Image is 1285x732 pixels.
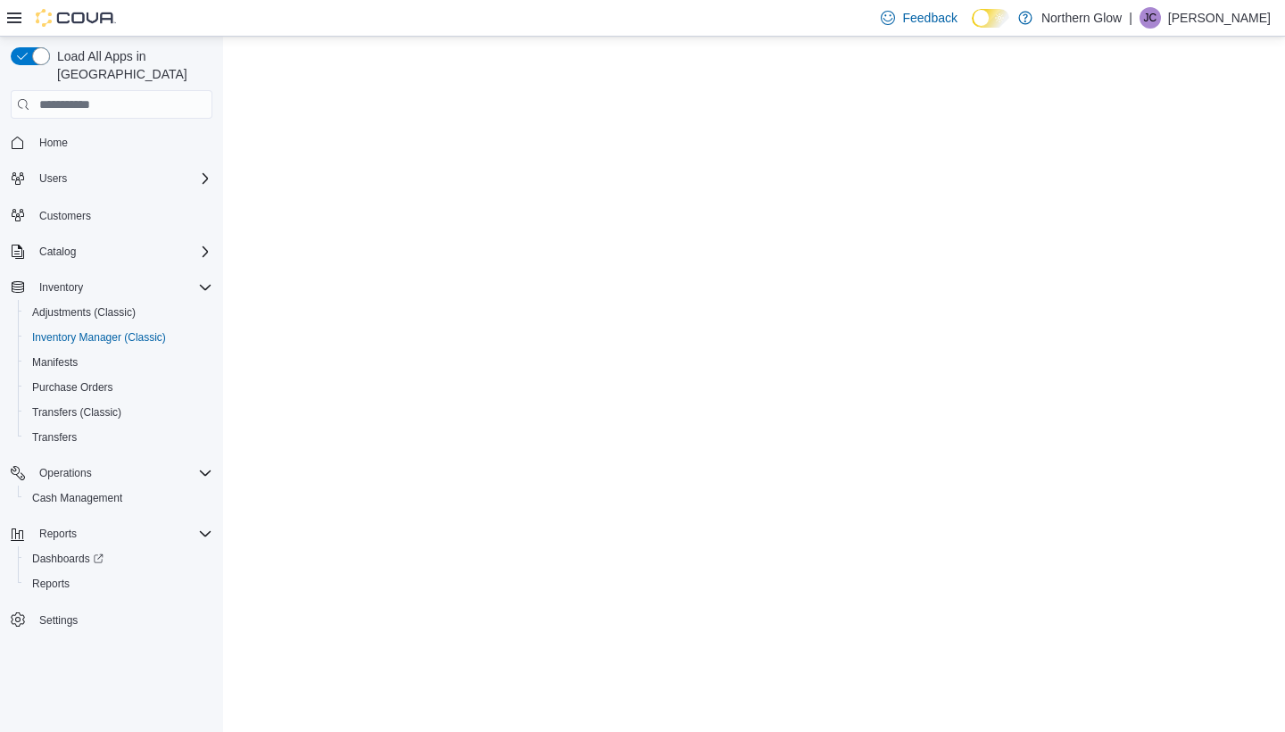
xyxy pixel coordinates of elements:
span: Reports [32,577,70,591]
span: Inventory [39,280,83,295]
span: Inventory [32,277,212,298]
span: Operations [39,466,92,480]
span: Customers [39,209,91,223]
span: Cash Management [25,487,212,509]
span: Users [39,171,67,186]
a: Settings [32,610,85,631]
a: Transfers (Classic) [25,402,128,423]
img: Cova [36,9,116,27]
span: Adjustments (Classic) [25,302,212,323]
span: Dashboards [32,552,104,566]
span: Reports [39,527,77,541]
a: Dashboards [18,546,220,571]
span: Transfers [32,430,77,445]
a: Dashboards [25,548,111,570]
span: Users [32,168,212,189]
p: Northern Glow [1041,7,1122,29]
a: Home [32,132,75,154]
button: Inventory [4,275,220,300]
span: Home [39,136,68,150]
span: Operations [32,462,212,484]
button: Home [4,129,220,155]
span: Load All Apps in [GEOGRAPHIC_DATA] [50,47,212,83]
span: Catalog [32,241,212,262]
a: Inventory Manager (Classic) [25,327,173,348]
span: Purchase Orders [32,380,113,395]
div: Jesse Cettina [1140,7,1161,29]
span: Customers [32,204,212,226]
a: Transfers [25,427,84,448]
button: Inventory Manager (Classic) [18,325,220,350]
input: Dark Mode [972,9,1009,28]
span: Transfers (Classic) [25,402,212,423]
a: Adjustments (Classic) [25,302,143,323]
button: Purchase Orders [18,375,220,400]
button: Operations [4,461,220,486]
span: Adjustments (Classic) [32,305,136,320]
span: Cash Management [32,491,122,505]
a: Customers [32,205,98,227]
button: Manifests [18,350,220,375]
button: Catalog [4,239,220,264]
span: Inventory Manager (Classic) [32,330,166,345]
span: JC [1144,7,1157,29]
button: Customers [4,202,220,228]
span: Home [32,131,212,154]
button: Catalog [32,241,83,262]
span: Feedback [902,9,957,27]
span: Inventory Manager (Classic) [25,327,212,348]
button: Reports [4,521,220,546]
a: Reports [25,573,77,595]
button: Settings [4,607,220,633]
button: Reports [18,571,220,596]
p: [PERSON_NAME] [1168,7,1271,29]
span: Dashboards [25,548,212,570]
a: Manifests [25,352,85,373]
button: Users [32,168,74,189]
span: Settings [39,613,78,628]
span: Transfers (Classic) [32,405,121,420]
button: Inventory [32,277,90,298]
button: Transfers [18,425,220,450]
span: Catalog [39,245,76,259]
span: Settings [32,609,212,631]
button: Reports [32,523,84,545]
span: Manifests [25,352,212,373]
span: Transfers [25,427,212,448]
a: Cash Management [25,487,129,509]
button: Cash Management [18,486,220,511]
nav: Complex example [11,122,212,679]
button: Adjustments (Classic) [18,300,220,325]
a: Purchase Orders [25,377,120,398]
span: Reports [25,573,212,595]
span: Purchase Orders [25,377,212,398]
span: Reports [32,523,212,545]
button: Operations [32,462,99,484]
button: Transfers (Classic) [18,400,220,425]
p: | [1129,7,1132,29]
span: Manifests [32,355,78,370]
button: Users [4,166,220,191]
